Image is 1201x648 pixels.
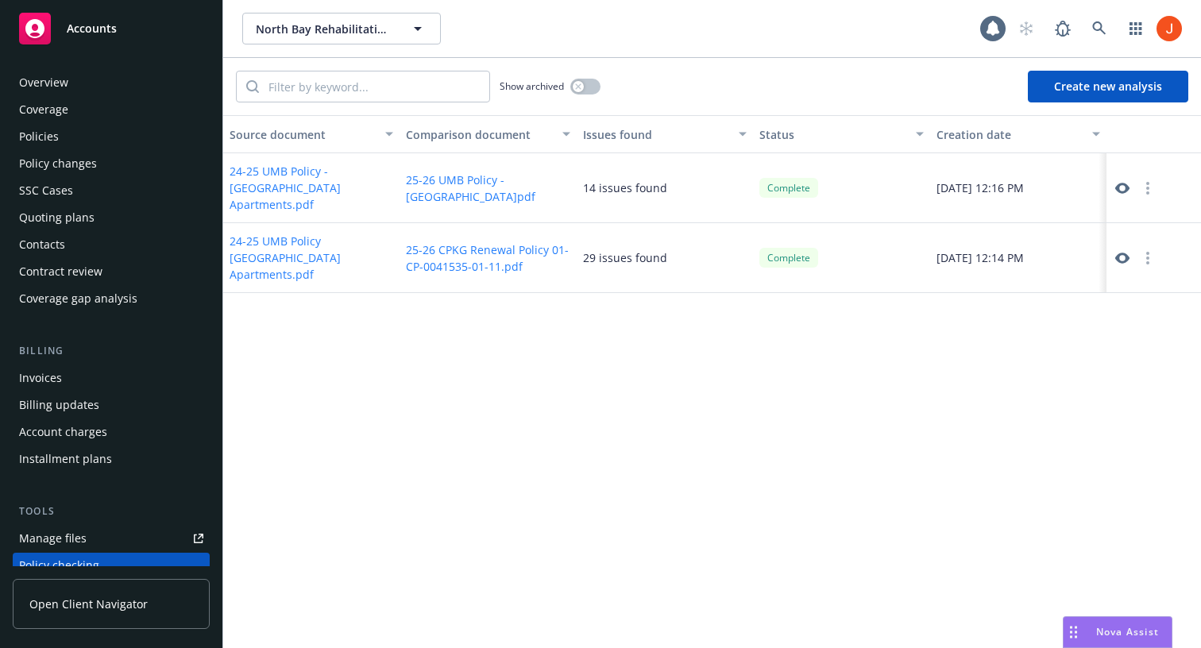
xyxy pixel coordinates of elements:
a: Quoting plans [13,205,210,230]
a: Coverage gap analysis [13,286,210,311]
button: Create new analysis [1028,71,1188,102]
a: Account charges [13,419,210,445]
div: Creation date [936,126,1083,143]
a: Contacts [13,232,210,257]
div: Invoices [19,365,62,391]
a: Policy changes [13,151,210,176]
div: Policies [19,124,59,149]
div: Quoting plans [19,205,95,230]
a: Switch app [1120,13,1152,44]
div: SSC Cases [19,178,73,203]
img: photo [1157,16,1182,41]
div: Coverage gap analysis [19,286,137,311]
span: Nova Assist [1096,625,1159,638]
button: Issues found [577,115,753,153]
button: 25-26 UMB Policy - [GEOGRAPHIC_DATA]pdf [406,172,570,205]
a: SSC Cases [13,178,210,203]
span: Accounts [67,22,117,35]
button: 25-26 CPKG Renewal Policy 01-CP-0041535-01-11.pdf [406,241,570,275]
div: Manage files [19,526,87,551]
a: Invoices [13,365,210,391]
button: Comparison document [400,115,576,153]
div: Complete [759,178,818,198]
div: Policy changes [19,151,97,176]
button: Status [753,115,929,153]
div: Drag to move [1064,617,1083,647]
div: Account charges [19,419,107,445]
a: Manage files [13,526,210,551]
a: Contract review [13,259,210,284]
div: Complete [759,248,818,268]
button: Source document [223,115,400,153]
a: Installment plans [13,446,210,472]
div: Billing [13,343,210,359]
a: Policy checking [13,553,210,578]
svg: Search [246,80,259,93]
a: Policies [13,124,210,149]
a: Coverage [13,97,210,122]
span: North Bay Rehabilitation Services, Inc. [256,21,393,37]
div: [DATE] 12:14 PM [930,223,1106,293]
button: North Bay Rehabilitation Services, Inc. [242,13,441,44]
a: Overview [13,70,210,95]
div: Contract review [19,259,102,284]
div: Coverage [19,97,68,122]
div: Policy checking [19,553,99,578]
div: 14 issues found [583,179,667,196]
div: Contacts [19,232,65,257]
a: Start snowing [1010,13,1042,44]
div: Tools [13,503,210,519]
div: Overview [19,70,68,95]
div: Installment plans [19,446,112,472]
span: Show archived [500,79,564,93]
button: Creation date [930,115,1106,153]
a: Search [1083,13,1115,44]
a: Report a Bug [1047,13,1079,44]
button: Nova Assist [1063,616,1172,648]
button: 24-25 UMB Policy [GEOGRAPHIC_DATA] Apartments.pdf [230,233,393,283]
a: Billing updates [13,392,210,418]
button: 24-25 UMB Policy - [GEOGRAPHIC_DATA] Apartments.pdf [230,163,393,213]
div: Comparison document [406,126,552,143]
div: Issues found [583,126,729,143]
div: Source document [230,126,376,143]
input: Filter by keyword... [259,71,489,102]
div: 29 issues found [583,249,667,266]
div: Billing updates [19,392,99,418]
a: Accounts [13,6,210,51]
span: Open Client Navigator [29,596,148,612]
div: Status [759,126,906,143]
div: [DATE] 12:16 PM [930,153,1106,223]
